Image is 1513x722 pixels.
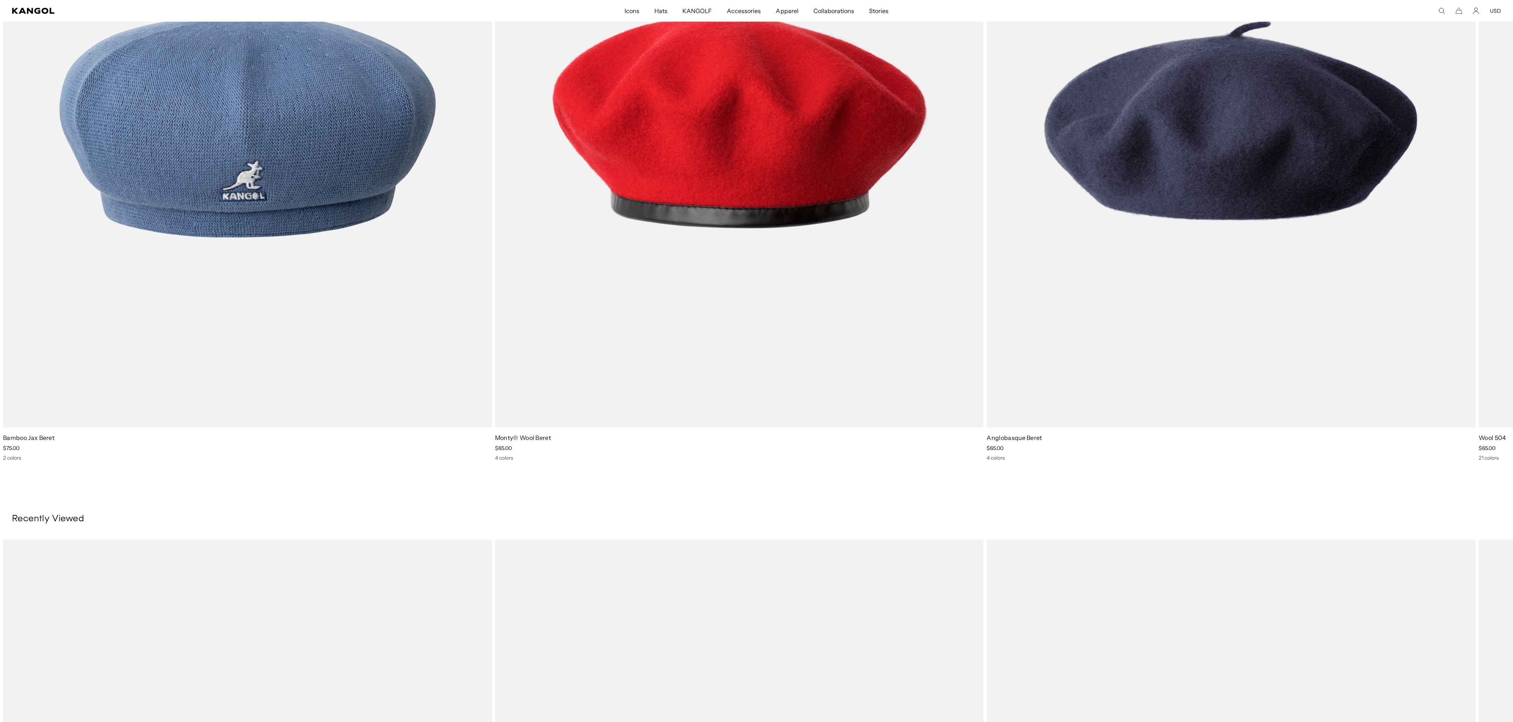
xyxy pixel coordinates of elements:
div: 4 colors [987,454,1476,461]
a: Account [1473,7,1479,14]
summary: Search here [1438,7,1445,14]
div: 4 colors [495,454,984,461]
h3: Recently Viewed [12,513,1501,525]
a: Monty® Wool Beret [495,434,551,441]
a: Kangol [12,8,415,14]
span: $65.00 [495,445,512,451]
a: Anglobasque Beret [987,434,1042,441]
span: $75.00 [3,445,19,451]
span: $65.00 [987,445,1003,451]
a: Bamboo Jax Beret [3,434,55,441]
button: Cart [1456,7,1462,14]
a: Wool 504 [1479,434,1506,441]
button: USD [1490,7,1501,14]
span: $65.00 [1479,445,1495,451]
div: 2 colors [3,454,492,461]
